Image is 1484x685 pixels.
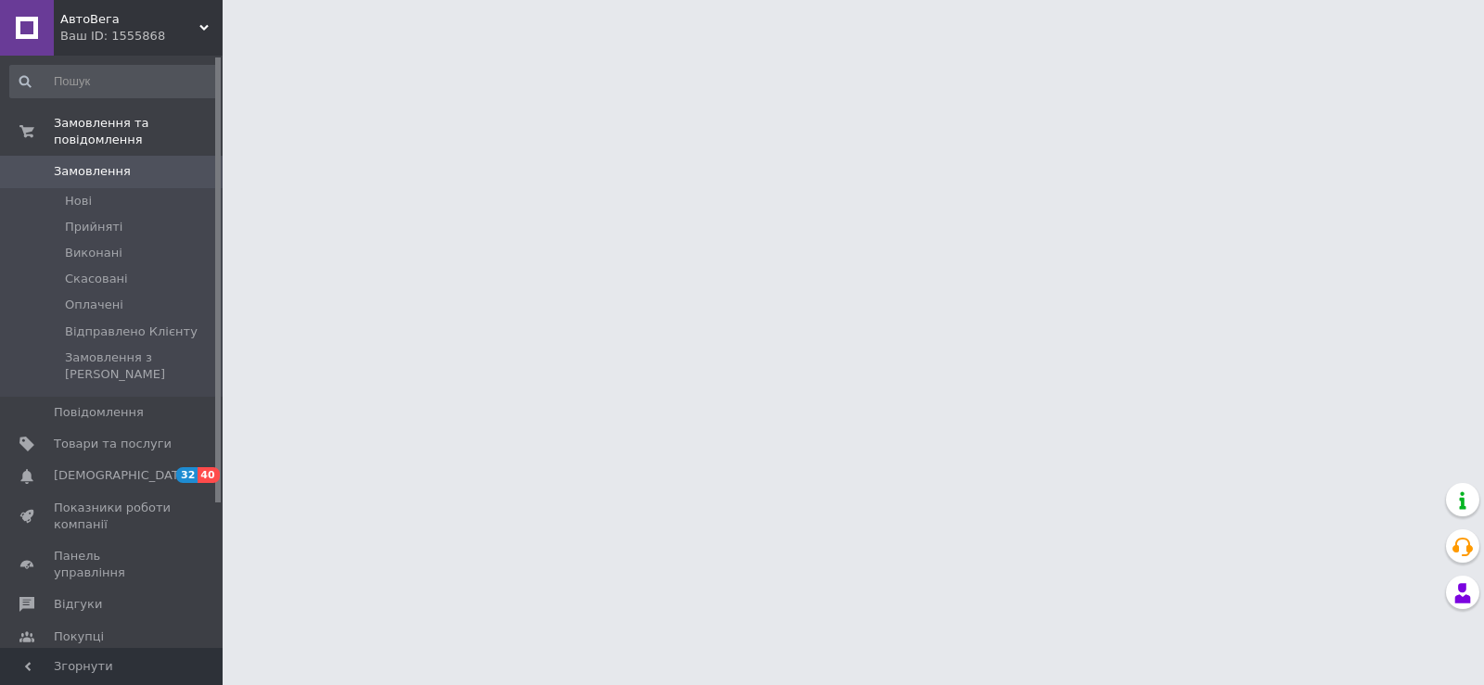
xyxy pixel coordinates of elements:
span: Відгуки [54,596,102,613]
span: Повідомлення [54,404,144,421]
span: Показники роботи компанії [54,500,172,533]
span: Покупці [54,628,104,645]
span: Замовлення з [PERSON_NAME] [65,349,217,383]
span: Виконані [65,245,122,261]
span: Оплачені [65,297,123,313]
span: Скасовані [65,271,128,287]
span: Прийняті [65,219,122,235]
span: Товари та послуги [54,436,172,452]
span: Відправлено Клієнту [65,323,198,340]
span: Замовлення [54,163,131,180]
span: [DEMOGRAPHIC_DATA] [54,467,191,484]
span: Панель управління [54,548,172,581]
div: Ваш ID: 1555868 [60,28,223,44]
input: Пошук [9,65,219,98]
span: 40 [198,467,219,483]
span: АвтоВега [60,11,199,28]
span: Замовлення та повідомлення [54,115,223,148]
span: 32 [176,467,198,483]
span: Нові [65,193,92,209]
